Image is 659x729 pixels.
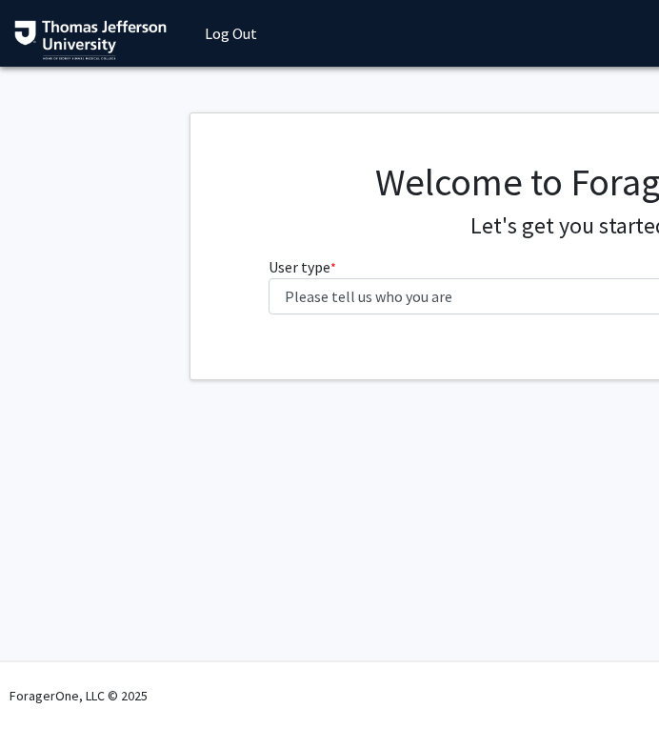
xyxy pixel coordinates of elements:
[14,643,81,715] iframe: Chat
[10,662,148,729] div: ForagerOne, LLC © 2025
[269,255,336,278] label: User type
[14,20,167,60] img: Thomas Jefferson University Logo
